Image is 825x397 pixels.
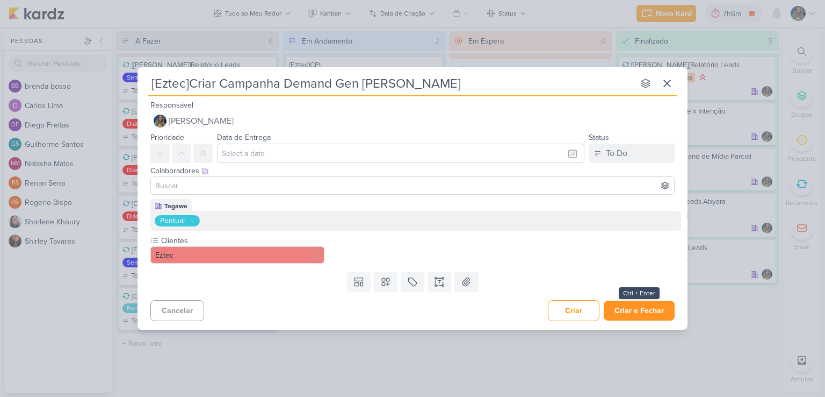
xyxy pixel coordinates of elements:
button: Criar [548,300,599,321]
div: To Do [606,147,627,160]
button: To Do [589,144,675,163]
input: Select a date [217,144,584,163]
img: Isabella Gutierres [154,115,167,127]
button: Cancelar [150,300,204,321]
input: Buscar [153,179,672,192]
button: Eztec [150,246,324,264]
label: Status [589,133,609,142]
label: Data de Entrega [217,133,271,142]
div: Colaboradores [150,165,675,176]
button: [PERSON_NAME] [150,111,675,131]
label: Clientes [160,235,324,246]
div: Pontual [160,215,185,226]
button: Criar e Fechar [604,301,675,321]
input: Kard Sem Título [148,74,634,93]
div: Tagawa [164,201,187,211]
label: Prioridade [150,133,184,142]
span: [PERSON_NAME] [169,115,234,127]
label: Responsável [150,101,193,110]
div: Ctrl + Enter [619,287,660,299]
